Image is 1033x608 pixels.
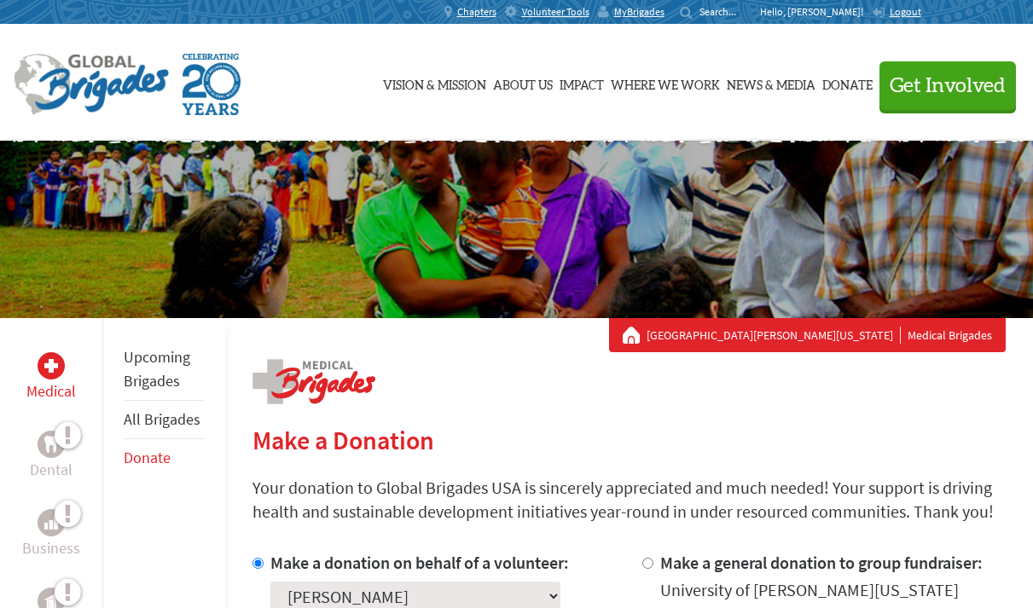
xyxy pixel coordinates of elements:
[727,40,815,125] a: News & Media
[252,476,1006,524] p: Your donation to Global Brigades USA is sincerely appreciated and much needed! Your support is dr...
[38,509,65,536] div: Business
[611,40,720,125] a: Where We Work
[26,379,76,403] p: Medical
[879,61,1016,110] button: Get Involved
[699,5,748,18] input: Search...
[647,327,901,344] a: [GEOGRAPHIC_DATA][PERSON_NAME][US_STATE]
[22,509,80,560] a: BusinessBusiness
[822,40,873,125] a: Donate
[252,359,375,404] img: logo-medical.png
[623,327,992,344] div: Medical Brigades
[124,347,190,391] a: Upcoming Brigades
[44,436,58,452] img: Dental
[14,54,169,115] img: Global Brigades Logo
[38,431,65,458] div: Dental
[124,439,205,477] li: Donate
[890,5,921,18] span: Logout
[124,448,171,467] a: Donate
[44,516,58,530] img: Business
[124,339,205,401] li: Upcoming Brigades
[660,552,983,573] label: Make a general donation to group fundraiser:
[252,425,1006,455] h2: Make a Donation
[457,5,496,19] span: Chapters
[890,76,1006,96] span: Get Involved
[872,5,921,19] a: Logout
[760,5,872,19] p: Hello, [PERSON_NAME]!
[560,40,604,125] a: Impact
[614,5,664,19] span: MyBrigades
[26,352,76,403] a: MedicalMedical
[270,552,569,573] label: Make a donation on behalf of a volunteer:
[30,458,73,482] p: Dental
[383,40,486,125] a: Vision & Mission
[183,54,241,115] img: Global Brigades Celebrating 20 Years
[124,401,205,439] li: All Brigades
[124,409,200,429] a: All Brigades
[493,40,553,125] a: About Us
[522,5,589,19] span: Volunteer Tools
[22,536,80,560] p: Business
[30,431,73,482] a: DentalDental
[44,359,58,373] img: Medical
[38,352,65,379] div: Medical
